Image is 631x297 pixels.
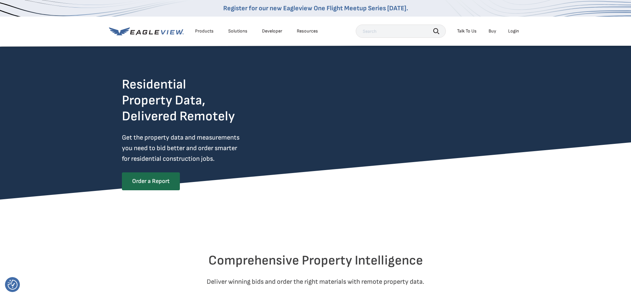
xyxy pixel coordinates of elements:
img: Revisit consent button [8,280,18,290]
input: Search [356,25,446,38]
button: Consent Preferences [8,280,18,290]
a: Developer [262,28,282,34]
div: Login [508,28,519,34]
a: Buy [489,28,496,34]
div: Talk To Us [457,28,477,34]
div: Solutions [228,28,247,34]
p: Get the property data and measurements you need to bid better and order smarter for residential c... [122,132,267,164]
a: Order a Report [122,172,180,190]
h2: Residential Property Data, Delivered Remotely [122,77,235,124]
p: Deliver winning bids and order the right materials with remote property data. [122,276,509,287]
div: Resources [297,28,318,34]
div: Products [195,28,214,34]
h2: Comprehensive Property Intelligence [122,253,509,268]
a: Register for our new Eagleview One Flight Meetup Series [DATE]. [223,4,408,12]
